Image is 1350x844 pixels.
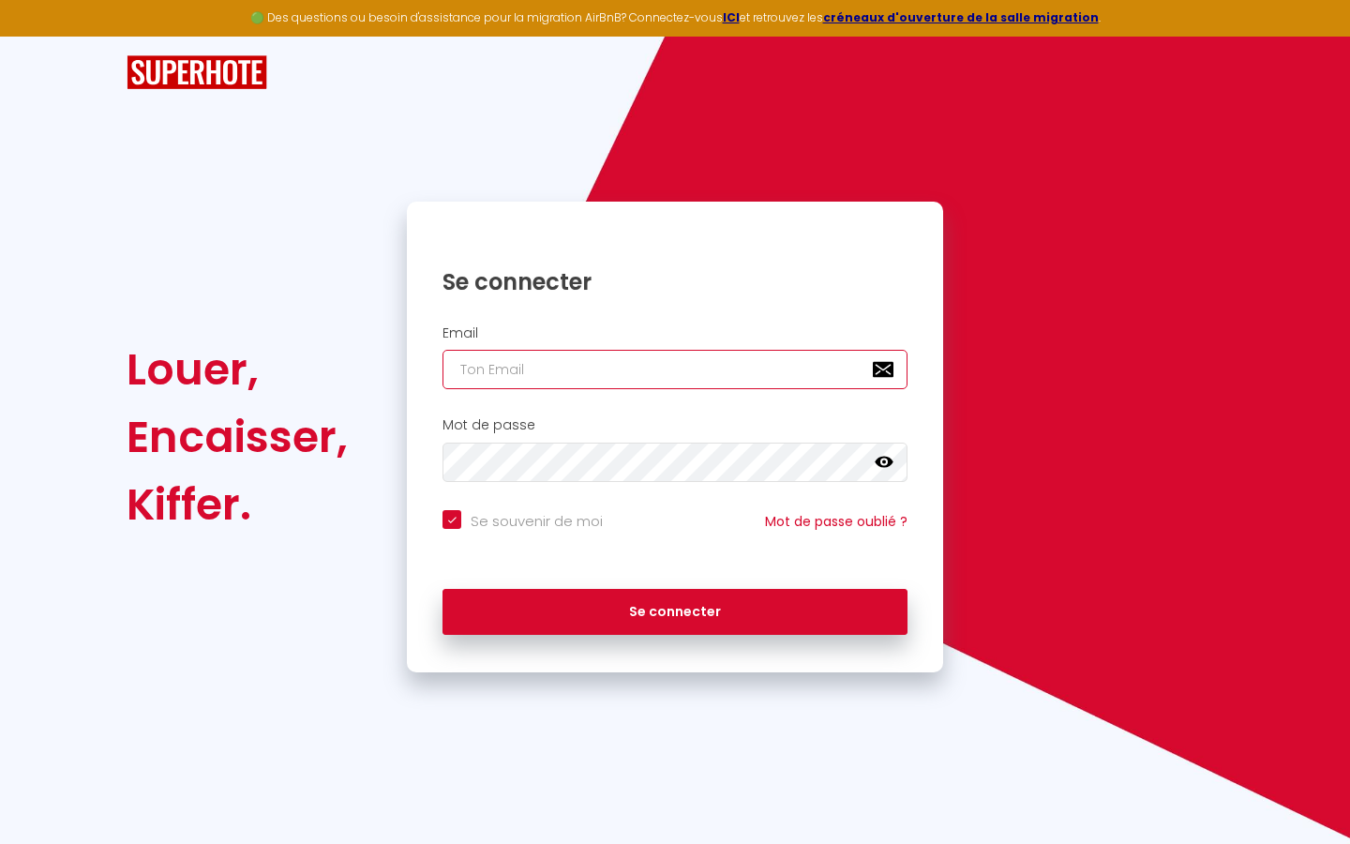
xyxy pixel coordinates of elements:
[442,350,907,389] input: Ton Email
[442,589,907,636] button: Se connecter
[442,325,907,341] h2: Email
[765,512,907,531] a: Mot de passe oublié ?
[442,417,907,433] h2: Mot de passe
[442,267,907,296] h1: Se connecter
[723,9,740,25] a: ICI
[127,336,348,403] div: Louer,
[127,403,348,471] div: Encaisser,
[127,471,348,538] div: Kiffer.
[127,55,267,90] img: SuperHote logo
[823,9,1099,25] a: créneaux d'ouverture de la salle migration
[15,8,71,64] button: Ouvrir le widget de chat LiveChat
